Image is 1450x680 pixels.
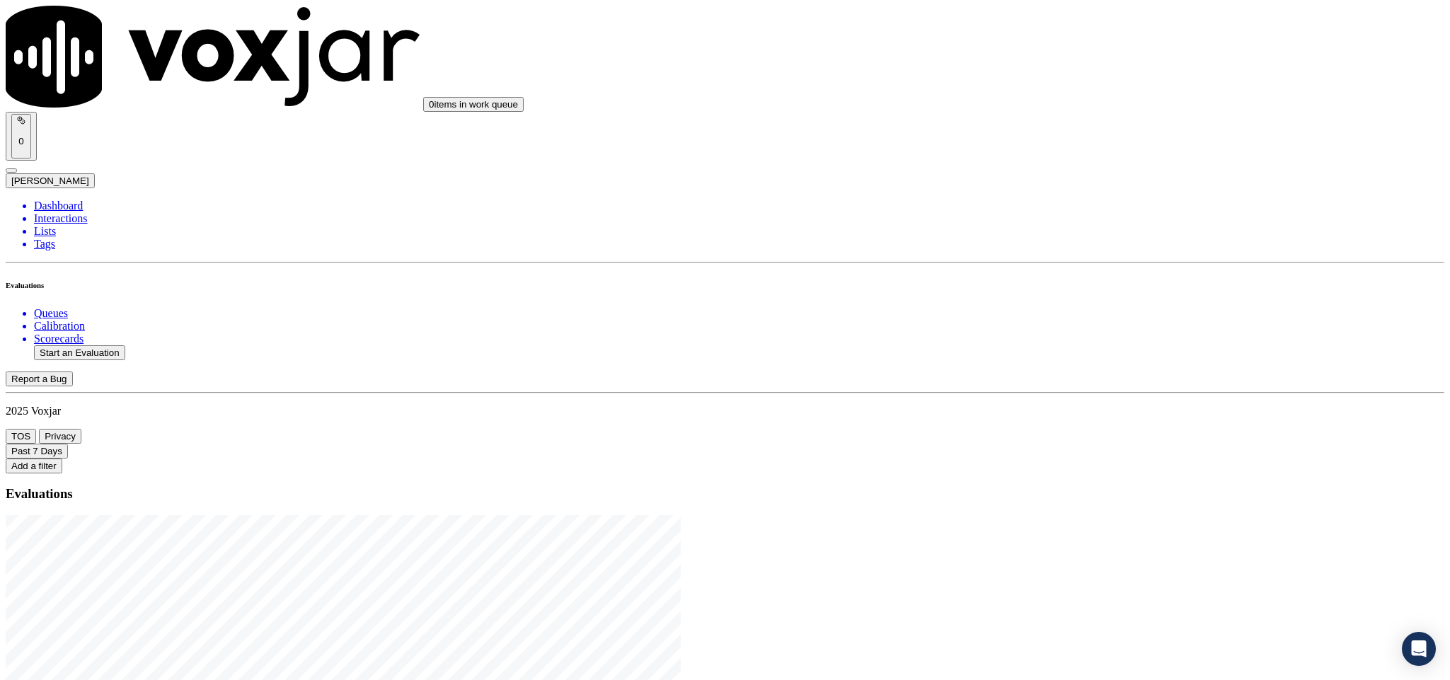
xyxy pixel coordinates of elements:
[423,97,524,112] button: 0items in work queue
[34,200,1444,212] a: Dashboard
[6,281,1444,289] h6: Evaluations
[34,307,1444,320] a: Queues
[6,486,1444,502] h3: Evaluations
[6,173,95,188] button: [PERSON_NAME]
[6,371,73,386] button: Report a Bug
[34,238,1444,250] a: Tags
[6,112,37,161] button: 0
[17,136,25,146] p: 0
[11,175,89,186] span: [PERSON_NAME]
[6,459,62,473] button: Add a filter
[34,225,1444,238] a: Lists
[6,405,1444,417] p: 2025 Voxjar
[34,345,125,360] button: Start an Evaluation
[11,114,31,159] button: 0
[34,333,1444,345] a: Scorecards
[6,429,36,444] button: TOS
[34,212,1444,225] a: Interactions
[34,320,1444,333] a: Calibration
[39,429,81,444] button: Privacy
[6,6,420,108] img: voxjar logo
[6,444,68,459] button: Past 7 Days
[1402,632,1436,666] div: Open Intercom Messenger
